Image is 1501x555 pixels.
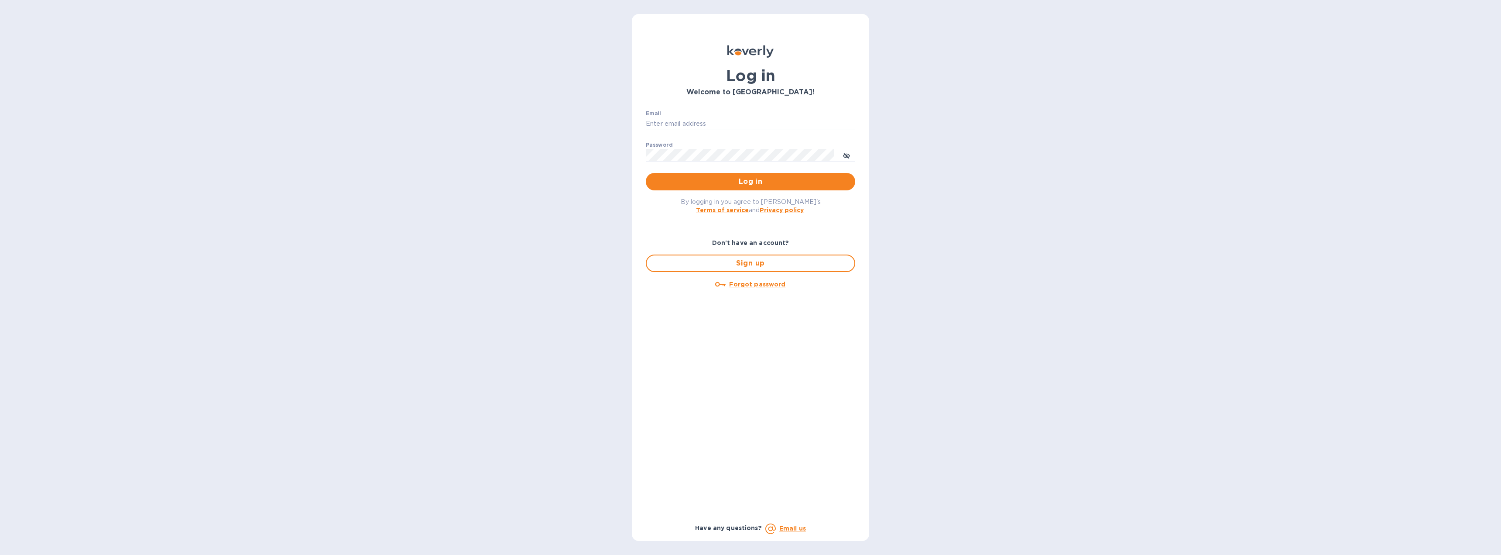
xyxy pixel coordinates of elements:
label: Password [646,142,672,148]
h3: Welcome to [GEOGRAPHIC_DATA]! [646,88,855,97]
b: Have any questions? [695,524,762,531]
button: toggle password visibility [838,146,855,164]
a: Email us [779,525,806,532]
input: Enter email address [646,117,855,131]
u: Forgot password [729,281,785,288]
a: Privacy policy [760,207,804,214]
b: Don't have an account? [712,239,789,246]
span: Log in [653,176,848,187]
a: Terms of service [696,207,749,214]
button: Log in [646,173,855,190]
span: Sign up [654,258,847,269]
span: By logging in you agree to [PERSON_NAME]'s and . [681,198,821,214]
img: Koverly [727,45,774,58]
label: Email [646,111,661,116]
button: Sign up [646,255,855,272]
h1: Log in [646,66,855,85]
